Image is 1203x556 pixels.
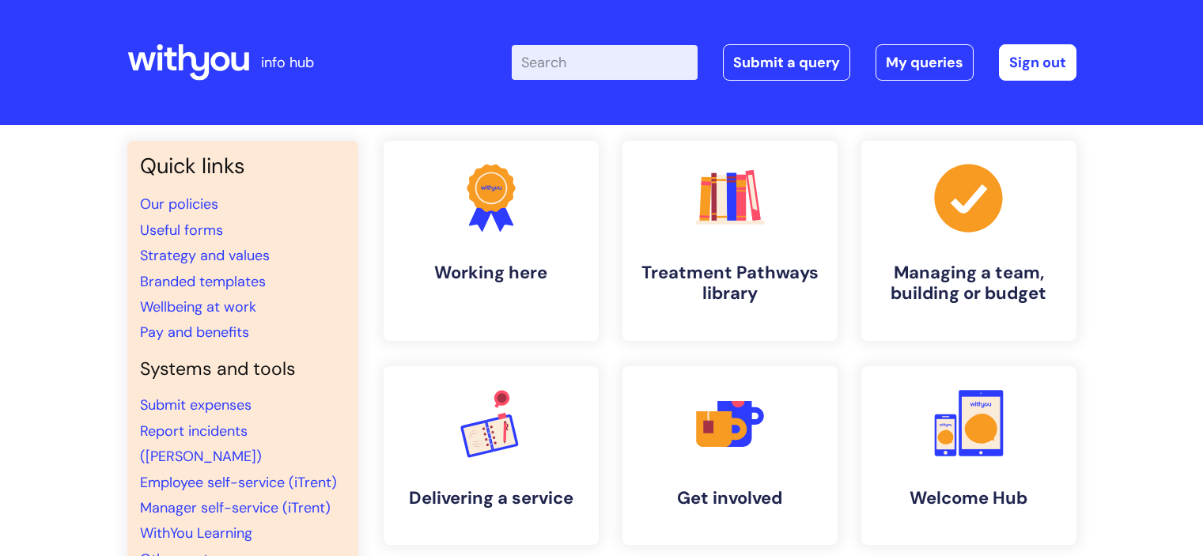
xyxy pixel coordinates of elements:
[140,246,270,265] a: Strategy and values
[140,422,262,466] a: Report incidents ([PERSON_NAME])
[861,366,1076,545] a: Welcome Hub
[396,488,586,509] h4: Delivering a service
[874,263,1064,304] h4: Managing a team, building or budget
[140,153,346,179] h3: Quick links
[396,263,586,283] h4: Working here
[140,498,331,517] a: Manager self-service (iTrent)
[723,44,850,81] a: Submit a query
[876,44,974,81] a: My queries
[512,45,698,80] input: Search
[384,141,599,341] a: Working here
[622,141,838,341] a: Treatment Pathways library
[140,297,256,316] a: Wellbeing at work
[622,366,838,545] a: Get involved
[140,395,252,414] a: Submit expenses
[999,44,1076,81] a: Sign out
[512,44,1076,81] div: | -
[140,524,252,543] a: WithYou Learning
[140,272,266,291] a: Branded templates
[140,221,223,240] a: Useful forms
[874,488,1064,509] h4: Welcome Hub
[140,323,249,342] a: Pay and benefits
[261,50,314,75] p: info hub
[635,263,825,304] h4: Treatment Pathways library
[384,366,599,545] a: Delivering a service
[140,358,346,380] h4: Systems and tools
[140,195,218,214] a: Our policies
[140,473,337,492] a: Employee self-service (iTrent)
[635,488,825,509] h4: Get involved
[861,141,1076,341] a: Managing a team, building or budget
